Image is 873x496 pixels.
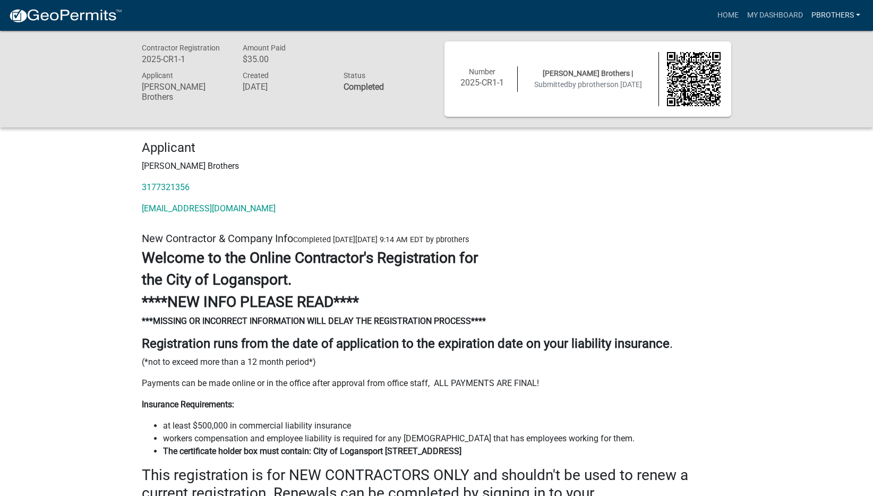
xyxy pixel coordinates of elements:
h6: [DATE] [243,82,328,92]
strong: Insurance Requirements: [142,399,234,409]
span: Completed [DATE][DATE] 9:14 AM EDT by pbrothers [293,235,469,244]
li: at least $500,000 in commercial liability insurance [163,420,731,432]
strong: the City of Logansport. [142,271,292,288]
span: Status [344,71,365,80]
a: [EMAIL_ADDRESS][DOMAIN_NAME] [142,203,276,213]
a: 3177321356 [142,182,190,192]
p: [PERSON_NAME] Brothers [142,160,731,173]
span: by pbrothers [568,80,610,89]
h5: New Contractor & Company Info [142,232,731,245]
a: Home [713,5,743,25]
strong: Registration runs from the date of application to the expiration date on your liability insurance [142,336,670,351]
h6: [PERSON_NAME] Brothers [142,82,227,102]
span: Applicant [142,71,173,80]
span: Amount Paid [243,44,286,52]
h4: . [142,336,731,352]
span: Number [469,67,495,76]
strong: Completed [344,82,384,92]
h6: $35.00 [243,54,328,64]
strong: ***MISSING OR INCORRECT INFORMATION WILL DELAY THE REGISTRATION PROCESS**** [142,316,486,326]
span: Created [243,71,269,80]
p: Payments can be made online or in the office after approval from office staff, ALL PAYMENTS ARE F... [142,377,731,390]
h6: 2025-CR1-1 [142,54,227,64]
strong: Welcome to the Online Contractor's Registration for [142,249,478,267]
a: My Dashboard [743,5,807,25]
span: Contractor Registration [142,44,220,52]
li: workers compensation and employee liability is required for any [DEMOGRAPHIC_DATA] that has emplo... [163,432,731,445]
p: (*not to exceed more than a 12 month period*) [142,356,731,369]
strong: The certificate holder box must contain: City of Logansport [STREET_ADDRESS] [163,446,461,456]
img: QR code [667,52,721,106]
span: Submitted on [DATE] [534,80,642,89]
h4: Applicant [142,140,731,156]
a: pbrothers [807,5,865,25]
span: [PERSON_NAME] Brothers | [543,69,633,78]
h6: 2025-CR1-1 [455,78,509,88]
